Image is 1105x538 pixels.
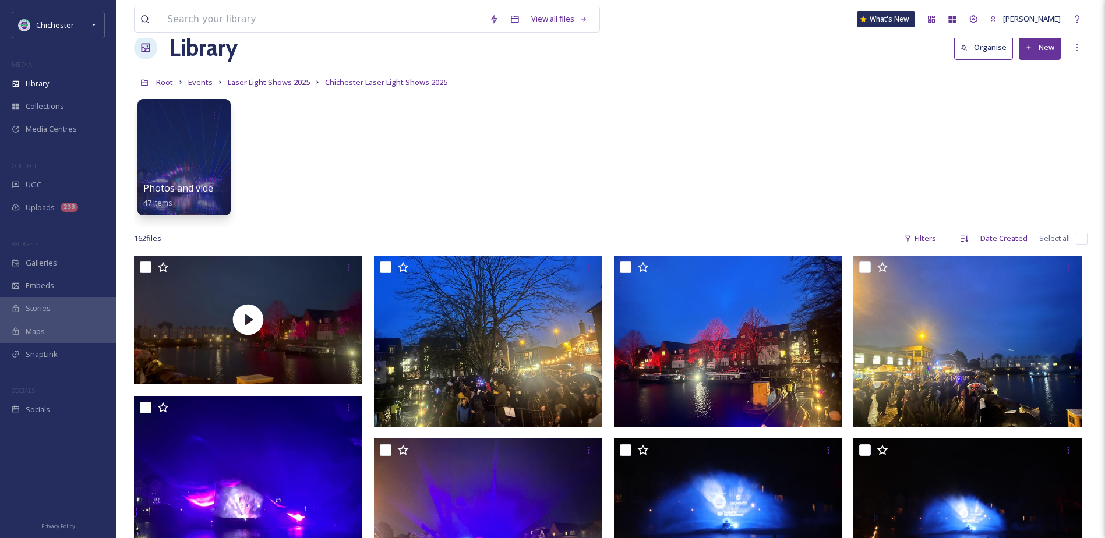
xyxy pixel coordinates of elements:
[975,227,1033,250] div: Date Created
[853,256,1082,427] img: laser light show (Sarah)-2.jpg
[188,75,213,89] a: Events
[228,75,310,89] a: Laser Light Shows 2025
[19,19,30,31] img: Logo_of_Chichester_District_Council.png
[26,257,57,268] span: Galleries
[26,404,50,415] span: Socials
[143,183,320,208] a: Photos and video from [PERSON_NAME]47 items
[12,239,38,248] span: WIDGETS
[26,303,51,314] span: Stories
[26,280,54,291] span: Embeds
[374,256,602,427] img: laser light show (Sarah).jpg
[26,179,41,190] span: UGC
[984,8,1067,30] a: [PERSON_NAME]
[1003,13,1061,24] span: [PERSON_NAME]
[857,11,915,27] a: What's New
[156,75,173,89] a: Root
[1019,36,1061,59] button: New
[614,256,842,427] img: laser light show (Sarah)-1.jpg
[898,227,942,250] div: Filters
[26,78,49,89] span: Library
[143,182,320,194] span: Photos and video from [PERSON_NAME]
[41,522,75,530] span: Privacy Policy
[26,123,77,134] span: Media Centres
[36,20,74,30] span: Chichester
[26,349,58,360] span: SnapLink
[1039,233,1070,244] span: Select all
[134,256,362,384] img: thumbnail
[26,202,55,213] span: Uploads
[26,101,64,112] span: Collections
[325,77,447,87] span: Chichester Laser Light Shows 2025
[325,75,447,89] a: Chichester Laser Light Shows 2025
[188,77,213,87] span: Events
[12,161,37,170] span: COLLECT
[26,326,45,337] span: Maps
[61,203,78,212] div: 233
[525,8,594,30] a: View all files
[161,6,483,32] input: Search your library
[169,30,238,65] a: Library
[12,386,35,395] span: SOCIALS
[954,36,1013,59] button: Organise
[228,77,310,87] span: Laser Light Shows 2025
[12,60,32,69] span: MEDIA
[954,36,1019,59] a: Organise
[134,233,161,244] span: 162 file s
[143,197,172,208] span: 47 items
[156,77,173,87] span: Root
[41,518,75,532] a: Privacy Policy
